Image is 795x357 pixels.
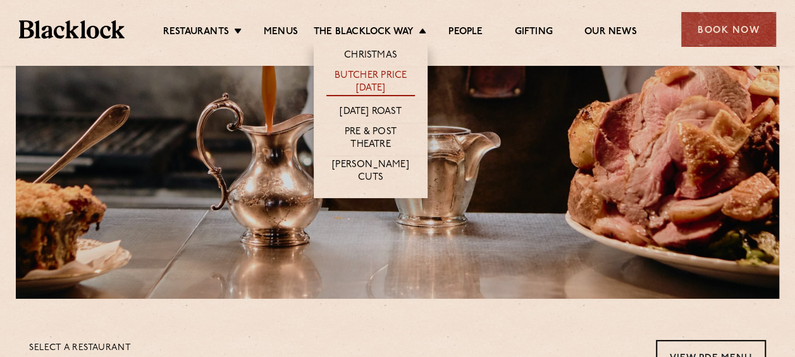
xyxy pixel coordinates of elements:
[448,26,483,40] a: People
[514,26,552,40] a: Gifting
[326,159,415,185] a: [PERSON_NAME] Cuts
[326,70,415,96] a: Butcher Price [DATE]
[29,340,131,356] p: Select a restaurant
[314,26,414,40] a: The Blacklock Way
[681,12,776,47] div: Book Now
[344,49,397,63] a: Christmas
[340,106,401,120] a: [DATE] Roast
[19,20,125,38] img: BL_Textured_Logo-footer-cropped.svg
[264,26,298,40] a: Menus
[163,26,229,40] a: Restaurants
[326,126,415,153] a: Pre & Post Theatre
[584,26,637,40] a: Our News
